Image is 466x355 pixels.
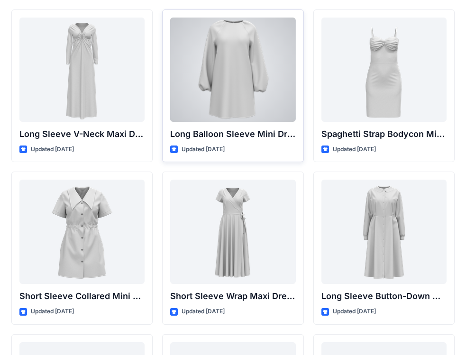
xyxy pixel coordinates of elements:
p: Long Sleeve V-Neck Maxi Dress with Twisted Detail [19,127,145,141]
p: Updated [DATE] [182,145,225,155]
a: Long Balloon Sleeve Mini Dress [170,18,295,122]
p: Updated [DATE] [31,145,74,155]
p: Updated [DATE] [31,307,74,317]
a: Long Sleeve V-Neck Maxi Dress with Twisted Detail [19,18,145,122]
a: Short Sleeve Collared Mini Dress with Drawstring Waist [19,180,145,284]
p: Long Balloon Sleeve Mini Dress [170,127,295,141]
a: Long Sleeve Button-Down Midi Dress [321,180,447,284]
p: Updated [DATE] [333,307,376,317]
p: Short Sleeve Collared Mini Dress with Drawstring Waist [19,290,145,303]
p: Spaghetti Strap Bodycon Mini Dress with Bust Detail [321,127,447,141]
p: Long Sleeve Button-Down Midi Dress [321,290,447,303]
a: Short Sleeve Wrap Maxi Dress [170,180,295,284]
p: Updated [DATE] [182,307,225,317]
p: Updated [DATE] [333,145,376,155]
p: Short Sleeve Wrap Maxi Dress [170,290,295,303]
a: Spaghetti Strap Bodycon Mini Dress with Bust Detail [321,18,447,122]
